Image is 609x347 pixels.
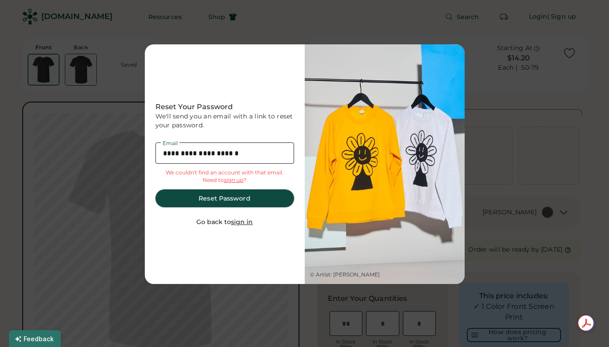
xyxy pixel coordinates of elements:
[310,271,380,279] div: © Artist: [PERSON_NAME]
[155,102,294,112] div: Reset Your Password
[155,112,294,130] div: We'll send you an email with a link to reset your password.
[567,307,605,345] iframe: Front Chat
[155,169,294,184] div: We couldn't find an account with that email. Need to ?
[155,189,294,207] button: Reset Password
[196,218,253,227] div: Go back to
[231,218,253,226] u: sign in
[161,141,179,146] div: Email
[224,177,243,183] u: sign up
[305,44,465,284] img: Web-Rendered_Studio-51sRGB.jpg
